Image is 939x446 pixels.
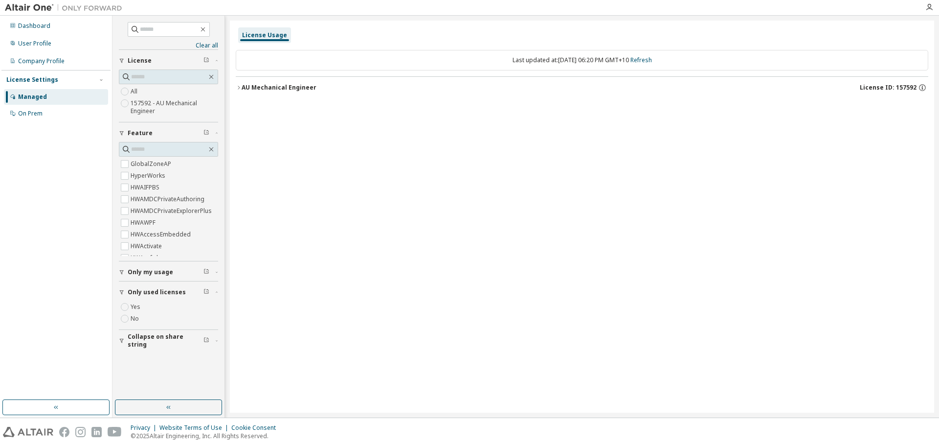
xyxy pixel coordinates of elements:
[108,427,122,437] img: youtube.svg
[75,427,86,437] img: instagram.svg
[131,240,164,252] label: HWActivate
[59,427,69,437] img: facebook.svg
[159,424,231,432] div: Website Terms of Use
[131,205,214,217] label: HWAMDCPrivateExplorerPlus
[91,427,102,437] img: linkedin.svg
[128,268,173,276] span: Only my usage
[131,97,218,117] label: 157592 - AU Mechanical Engineer
[131,313,141,325] label: No
[131,432,282,440] p: © 2025 Altair Engineering, Inc. All Rights Reserved.
[119,50,218,71] button: License
[131,158,173,170] label: GlobalZoneAP
[131,182,161,193] label: HWAIFPBS
[128,288,186,296] span: Only used licenses
[18,22,50,30] div: Dashboard
[128,129,153,137] span: Feature
[131,252,162,264] label: HWAcufwh
[242,84,316,92] div: AU Mechanical Engineer
[131,86,139,97] label: All
[119,42,218,49] a: Clear all
[860,84,917,92] span: License ID: 157592
[18,57,65,65] div: Company Profile
[231,424,282,432] div: Cookie Consent
[18,40,51,47] div: User Profile
[242,31,287,39] div: License Usage
[203,288,209,296] span: Clear filter
[203,129,209,137] span: Clear filter
[119,122,218,144] button: Feature
[3,427,53,437] img: altair_logo.svg
[203,337,209,345] span: Clear filter
[119,282,218,303] button: Only used licenses
[131,424,159,432] div: Privacy
[18,110,43,117] div: On Prem
[5,3,127,13] img: Altair One
[128,333,203,349] span: Collapse on share string
[18,93,47,101] div: Managed
[236,50,928,70] div: Last updated at: [DATE] 06:20 PM GMT+10
[131,217,157,229] label: HWAWPF
[203,268,209,276] span: Clear filter
[131,229,193,240] label: HWAccessEmbedded
[236,77,928,98] button: AU Mechanical EngineerLicense ID: 157592
[131,301,142,313] label: Yes
[630,56,652,64] a: Refresh
[131,193,206,205] label: HWAMDCPrivateAuthoring
[203,57,209,65] span: Clear filter
[119,261,218,283] button: Only my usage
[6,76,58,84] div: License Settings
[131,170,167,182] label: HyperWorks
[119,330,218,352] button: Collapse on share string
[128,57,152,65] span: License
